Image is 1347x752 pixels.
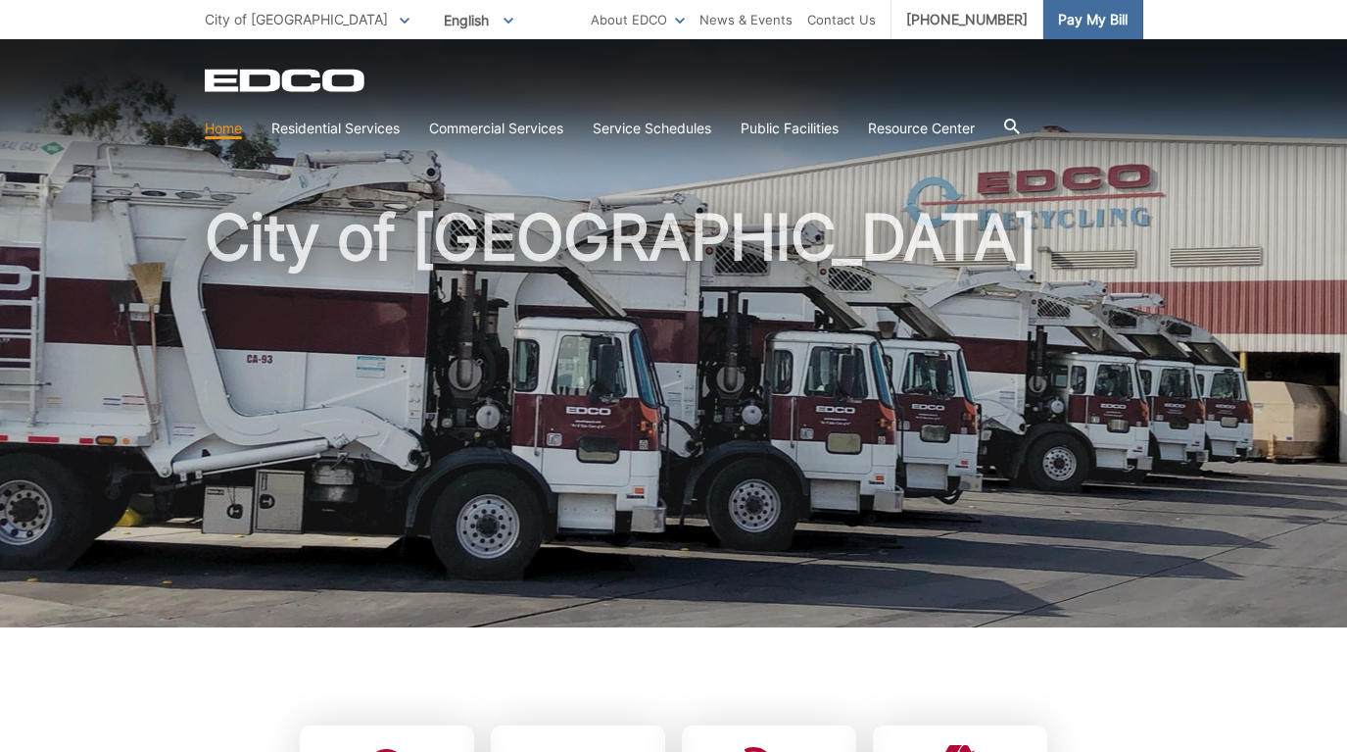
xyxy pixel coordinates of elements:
[205,69,367,92] a: EDCD logo. Return to the homepage.
[205,206,1143,636] h1: City of [GEOGRAPHIC_DATA]
[205,11,388,27] span: City of [GEOGRAPHIC_DATA]
[591,9,685,30] a: About EDCO
[429,118,563,139] a: Commercial Services
[593,118,711,139] a: Service Schedules
[1058,9,1128,30] span: Pay My Bill
[271,118,400,139] a: Residential Services
[807,9,876,30] a: Contact Us
[741,118,839,139] a: Public Facilities
[699,9,793,30] a: News & Events
[868,118,975,139] a: Resource Center
[205,118,242,139] a: Home
[429,4,528,36] span: English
